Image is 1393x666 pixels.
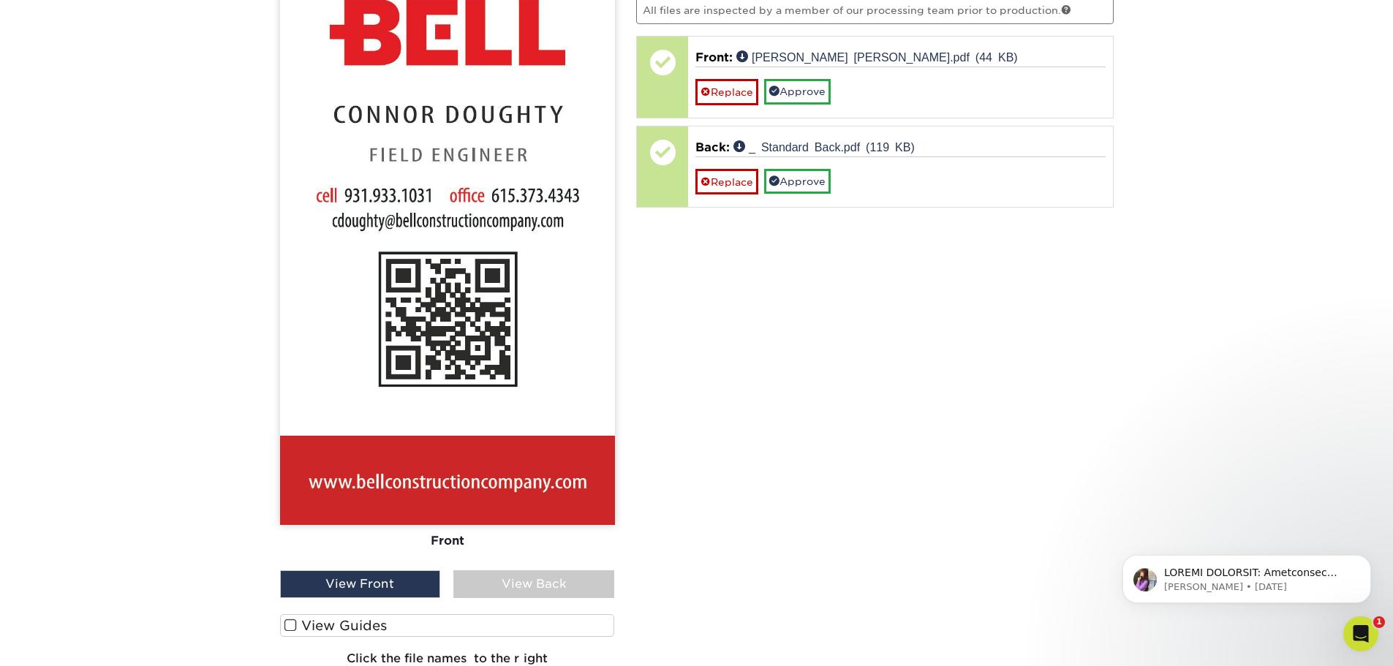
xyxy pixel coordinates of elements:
[280,570,441,598] div: View Front
[280,525,615,557] div: Front
[695,140,730,154] span: Back:
[695,169,758,194] a: Replace
[1343,616,1378,651] iframe: Intercom live chat
[764,79,831,104] a: Approve
[695,50,733,64] span: Front:
[764,169,831,194] a: Approve
[695,79,758,105] a: Replace
[280,614,615,637] label: View Guides
[1373,616,1385,628] span: 1
[1101,524,1393,627] iframe: Intercom notifications message
[736,50,1018,62] a: [PERSON_NAME] [PERSON_NAME].pdf (44 KB)
[733,140,915,152] a: _ Standard Back.pdf (119 KB)
[453,570,614,598] div: View Back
